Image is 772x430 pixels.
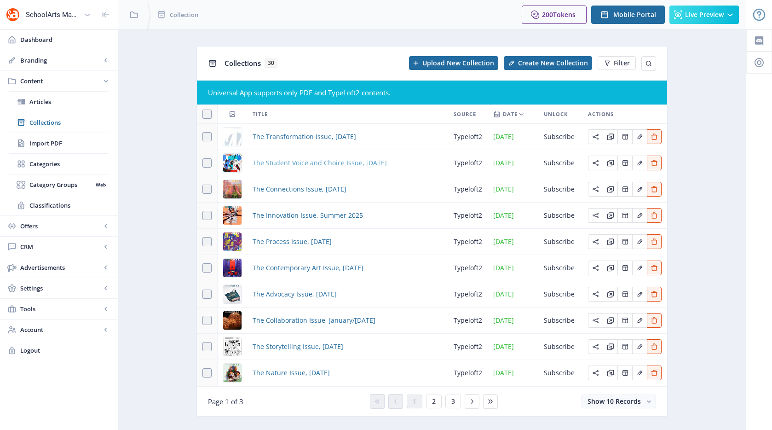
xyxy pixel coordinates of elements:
[617,263,632,272] a: Edit page
[603,263,617,272] a: Edit page
[448,308,488,334] td: typeloft2
[538,360,582,386] td: Subscribe
[20,242,101,251] span: CRM
[488,124,538,150] td: [DATE]
[603,289,617,298] a: Edit page
[9,154,109,174] a: Categories
[647,263,662,272] a: Edit page
[20,76,101,86] span: Content
[588,315,603,324] a: Edit page
[522,6,587,24] button: 200Tokens
[617,315,632,324] a: Edit page
[223,364,242,382] img: 784aec82-15c6-4f83-95ee-af48e2a7852c.png
[448,334,488,360] td: typeloft2
[588,109,614,120] span: Actions
[591,6,665,24] button: Mobile Portal
[448,176,488,203] td: typeloft2
[448,281,488,308] td: typeloft2
[29,118,109,127] span: Collections
[208,88,656,97] div: Universal App supports only PDF and TypeLoft2 contents.
[603,210,617,219] a: Edit page
[538,203,582,229] td: Subscribe
[488,334,538,360] td: [DATE]
[538,124,582,150] td: Subscribe
[647,184,662,193] a: Edit page
[223,154,242,172] img: 747699b0-7c6b-4e62-84a7-c61ccaa2d4d3.png
[588,132,603,140] a: Edit page
[20,56,101,65] span: Branding
[553,10,576,19] span: Tokens
[448,150,488,176] td: typeloft2
[538,281,582,308] td: Subscribe
[647,368,662,377] a: Edit page
[588,263,603,272] a: Edit page
[538,150,582,176] td: Subscribe
[20,346,110,355] span: Logout
[588,342,603,350] a: Edit page
[196,46,668,417] app-collection-view: Collections
[223,337,242,356] img: 25e7b029-8912-40f9-bdfa-ba5e0f209b25.png
[647,289,662,298] a: Edit page
[647,342,662,350] a: Edit page
[632,158,647,167] a: Edit page
[588,184,603,193] a: Edit page
[407,395,422,408] button: 1
[9,112,109,133] a: Collections
[448,360,488,386] td: typeloft2
[20,263,101,272] span: Advertisements
[647,237,662,245] a: Edit page
[208,397,243,406] span: Page 1 of 3
[603,184,617,193] a: Edit page
[488,229,538,255] td: [DATE]
[253,289,337,300] a: The Advocacy Issue, [DATE]
[603,237,617,245] a: Edit page
[647,210,662,219] a: Edit page
[253,210,363,221] a: The Innovation Issue, Summer 2025
[488,281,538,308] td: [DATE]
[29,180,92,189] span: Category Groups
[170,10,198,19] span: Collection
[617,158,632,167] a: Edit page
[632,237,647,245] a: Edit page
[432,398,436,405] span: 2
[253,184,346,195] a: The Connections Issue, [DATE]
[617,132,632,140] a: Edit page
[588,158,603,167] a: Edit page
[603,342,617,350] a: Edit page
[253,236,332,247] span: The Process Issue, [DATE]
[223,311,242,330] img: 9211a670-13fb-492a-930b-e4eb21ad28b3.png
[632,315,647,324] a: Edit page
[253,341,343,352] span: The Storytelling Issue, [DATE]
[488,308,538,334] td: [DATE]
[253,131,356,142] a: The Transformation Issue, [DATE]
[588,289,603,298] a: Edit page
[253,157,387,169] a: The Student Voice and Choice Issue, [DATE]
[445,395,461,408] button: 3
[426,395,442,408] button: 2
[9,92,109,112] a: Articles
[448,203,488,229] td: typeloft2
[647,158,662,167] a: Edit page
[29,201,109,210] span: Classifications
[448,229,488,255] td: typeloft2
[518,59,588,67] span: Create New Collection
[454,109,476,120] span: Source
[538,229,582,255] td: Subscribe
[422,59,494,67] span: Upload New Collection
[588,397,641,406] span: Show 10 Records
[603,368,617,377] a: Edit page
[26,5,80,25] div: SchoolArts Magazine
[603,315,617,324] a: Edit page
[413,398,416,405] span: 1
[253,262,363,273] a: The Contemporary Art Issue, [DATE]
[20,284,101,293] span: Settings
[223,232,242,251] img: 8e2b6bbf-8dae-414b-a6f5-84a18bbcfe9b.png
[617,289,632,298] a: Edit page
[20,221,101,231] span: Offers
[603,158,617,167] a: Edit page
[598,56,636,70] button: Filter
